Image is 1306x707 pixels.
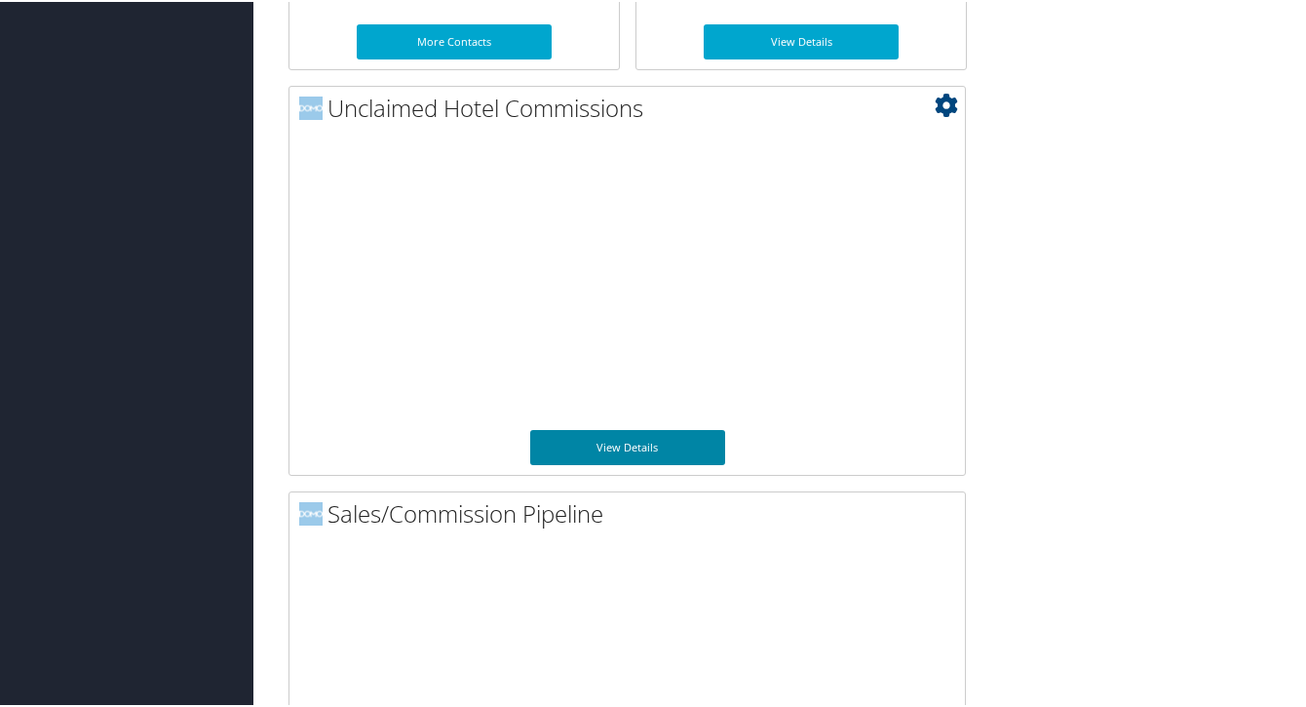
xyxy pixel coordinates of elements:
[299,495,965,529] h2: Sales/Commission Pipeline
[704,22,899,58] a: View Details
[299,90,965,123] h2: Unclaimed Hotel Commissions
[357,22,552,58] a: More Contacts
[299,500,323,524] img: domo-logo.png
[299,95,323,118] img: domo-logo.png
[530,428,725,463] a: View Details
